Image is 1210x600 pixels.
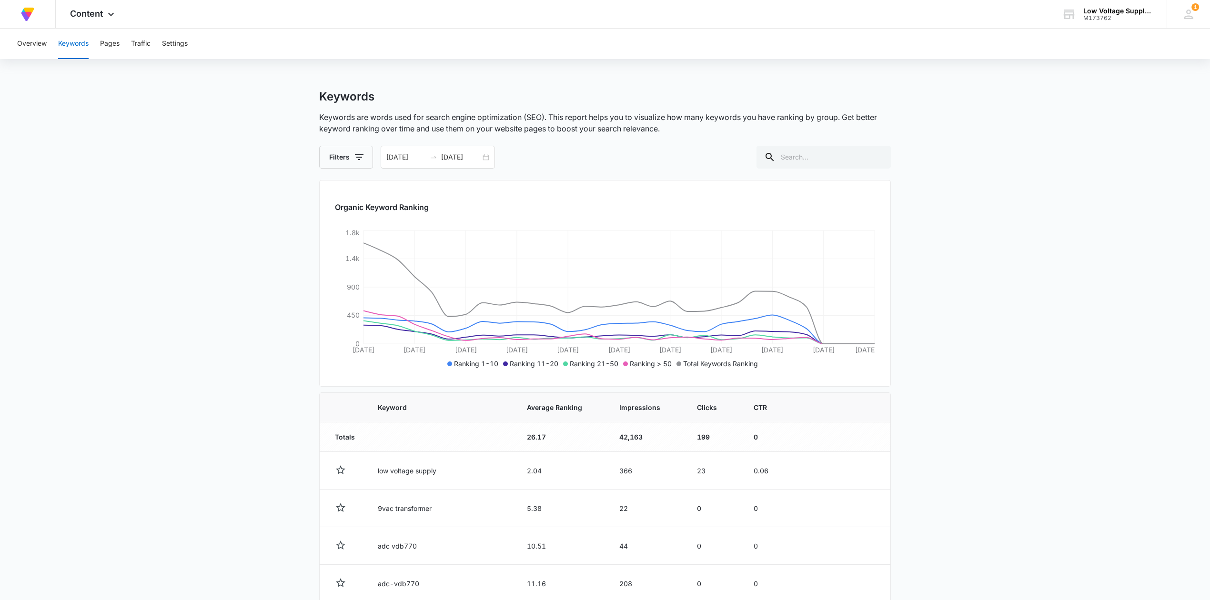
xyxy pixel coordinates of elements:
span: Ranking > 50 [630,360,672,368]
span: 1 [1191,3,1199,11]
p: Keywords are words used for search engine optimization (SEO). This report helps you to visualize ... [319,111,891,134]
tspan: [DATE] [353,346,374,354]
tspan: [DATE] [855,346,877,354]
span: CTR [754,402,767,412]
tspan: 900 [347,283,360,291]
td: 0 [742,422,792,452]
button: Settings [162,29,188,59]
span: Ranking 21-50 [570,360,618,368]
h2: Organic Keyword Ranking [335,201,875,213]
td: 0 [742,527,792,565]
input: End date [441,152,481,162]
span: swap-right [430,153,437,161]
tspan: [DATE] [813,346,835,354]
button: Keywords [58,29,89,59]
span: Ranking 1-10 [454,360,498,368]
tspan: [DATE] [557,346,579,354]
td: adc vdb770 [366,527,515,565]
span: Keyword [378,402,490,412]
td: 2.04 [515,452,607,490]
span: to [430,153,437,161]
tspan: [DATE] [506,346,528,354]
td: 0.06 [742,452,792,490]
td: 10.51 [515,527,607,565]
tspan: [DATE] [403,346,425,354]
td: 366 [608,452,686,490]
button: Overview [17,29,47,59]
tspan: 450 [347,311,360,319]
td: 42,163 [608,422,686,452]
td: 0 [686,490,742,527]
button: Traffic [131,29,151,59]
tspan: 1.8k [345,229,360,237]
tspan: [DATE] [659,346,681,354]
tspan: [DATE] [710,346,732,354]
span: Average Ranking [527,402,582,412]
td: 9vac transformer [366,490,515,527]
tspan: [DATE] [761,346,783,354]
span: Impressions [619,402,660,412]
td: 0 [742,490,792,527]
td: 199 [686,422,742,452]
td: 22 [608,490,686,527]
tspan: [DATE] [455,346,477,354]
td: 26.17 [515,422,607,452]
td: 0 [686,527,742,565]
div: notifications count [1191,3,1199,11]
td: 23 [686,452,742,490]
button: Pages [100,29,120,59]
input: Search... [756,146,891,169]
span: Total Keywords Ranking [683,360,758,368]
div: account name [1083,7,1153,15]
div: account id [1083,15,1153,21]
button: Filters [319,146,373,169]
tspan: [DATE] [608,346,630,354]
td: low voltage supply [366,452,515,490]
span: Clicks [697,402,717,412]
img: Volusion [19,6,36,23]
td: Totals [320,422,366,452]
span: Content [70,9,103,19]
td: 5.38 [515,490,607,527]
input: Start date [386,152,426,162]
td: 44 [608,527,686,565]
h1: Keywords [319,90,374,104]
tspan: 1.4k [345,254,360,262]
tspan: 0 [355,340,360,348]
span: Ranking 11-20 [510,360,558,368]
